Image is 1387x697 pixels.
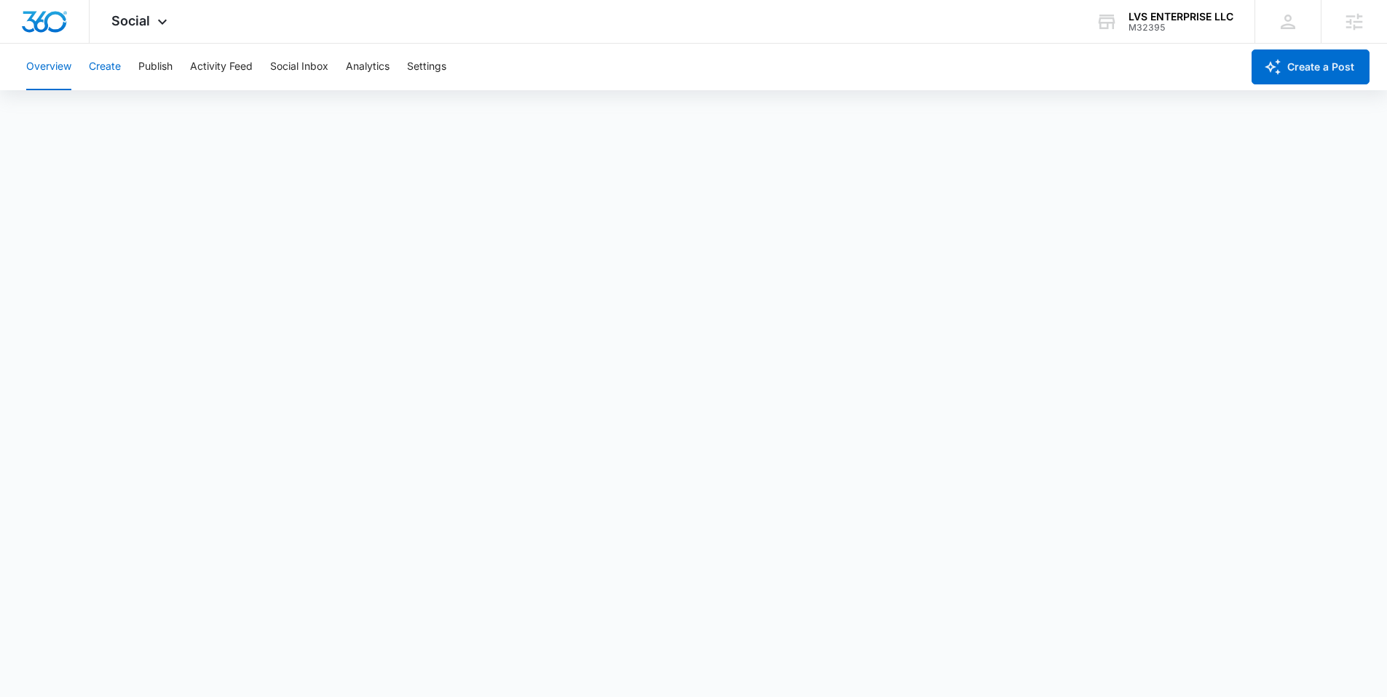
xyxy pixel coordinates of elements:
div: account id [1129,23,1233,33]
button: Overview [26,44,71,90]
button: Settings [407,44,446,90]
button: Social Inbox [270,44,328,90]
button: Activity Feed [190,44,253,90]
span: Social [111,13,150,28]
button: Create [89,44,121,90]
div: account name [1129,11,1233,23]
button: Publish [138,44,173,90]
button: Create a Post [1252,49,1370,84]
button: Analytics [346,44,390,90]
